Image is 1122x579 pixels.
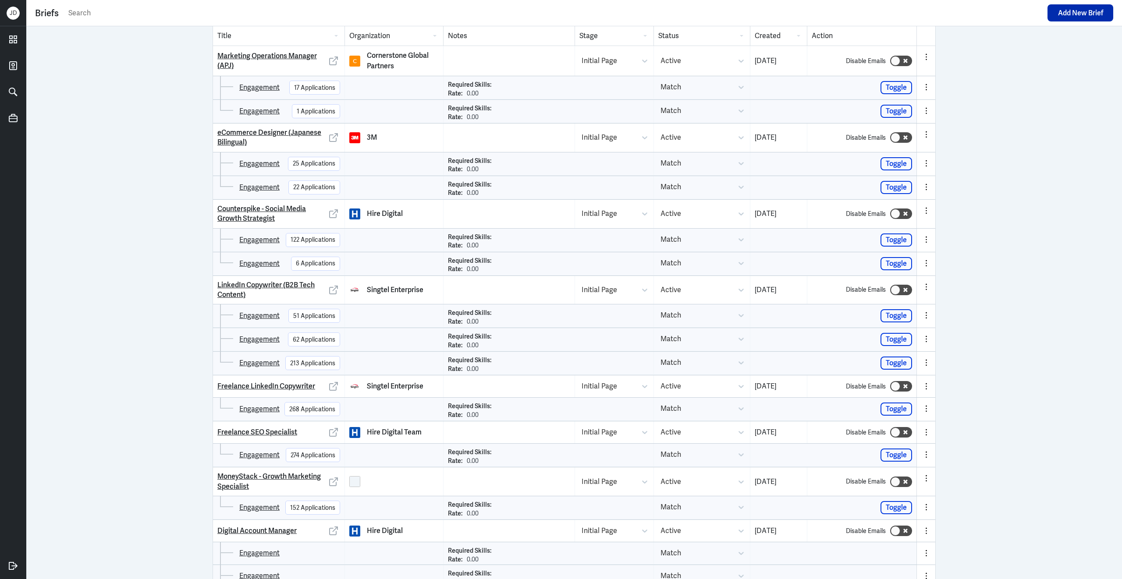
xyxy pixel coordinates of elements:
p: 0.00 [467,411,479,420]
p: Rate: [448,265,462,274]
a: Engagement [239,159,280,169]
p: 0.00 [467,341,479,350]
button: Toggle [881,81,912,94]
p: 0.00 [467,89,479,98]
p: Required Skills: [448,547,491,555]
p: Required Skills: [448,332,491,341]
p: Required Skills: [448,81,491,89]
p: [DATE] [755,132,802,143]
p: Rate: [448,365,462,374]
button: Toggle [881,233,912,247]
p: Required Skills: [448,233,491,242]
p: [DATE] [755,381,802,392]
a: Engagement [239,82,280,93]
img: Singtel Enterprise [349,381,360,392]
a: Engagement [239,106,280,117]
button: Toggle [881,402,912,416]
a: Marketing Operations Manager (APJ) [217,51,327,71]
div: 17 Applications [294,83,335,92]
p: 0.00 [467,189,479,198]
p: [DATE] [755,477,802,487]
p: Required Skills: [448,448,491,457]
label: Disable Emails [846,133,886,142]
div: Stage [575,26,653,46]
div: Created [750,26,807,46]
a: eCommerce Designer (Japanese Bilingual) [217,128,327,148]
a: Freelance SEO Specialist [217,427,297,437]
p: 0.00 [467,165,479,174]
button: Toggle [881,333,912,346]
a: Digital Account Manager [217,526,297,536]
a: Engagement [239,182,280,193]
p: Rate: [448,341,462,350]
div: 62 Applications [293,335,335,344]
label: Disable Emails [846,526,886,536]
a: Engagement [239,502,280,513]
button: Toggle [881,357,912,370]
a: Engagement [239,548,280,558]
img: Hire Digital Team [349,427,360,438]
p: Hire Digital [367,526,403,536]
p: Rate: [448,89,462,98]
p: Rate: [448,241,462,250]
p: Rate: [448,555,462,564]
label: Disable Emails [846,209,886,219]
img: Hire Digital [349,208,360,219]
p: 0.00 [467,113,479,122]
p: Required Skills: [448,356,491,365]
p: Required Skills: [448,157,491,166]
img: Cornerstone Global Partners [349,56,360,67]
p: Rate: [448,165,462,174]
img: Hire Digital [349,526,360,537]
p: Cornerstone Global Partners [367,50,439,71]
p: 0.00 [467,241,479,250]
div: J D [7,7,20,20]
p: [DATE] [755,285,802,295]
button: Toggle [881,157,912,170]
label: Disable Emails [846,428,886,437]
p: Required Skills: [448,180,491,189]
p: Rate: [448,189,462,198]
p: Required Skills: [448,309,491,318]
a: Engagement [239,258,280,269]
div: 268 Applications [289,405,335,414]
input: Search [67,7,1043,20]
button: Toggle [881,448,912,462]
button: Toggle [881,309,912,322]
p: [DATE] [755,56,802,66]
div: 25 Applications [293,159,335,168]
p: Required Skills: [448,569,491,578]
p: Singtel Enterprise [367,285,423,295]
p: Required Skills: [448,104,491,113]
p: Required Skills: [448,402,491,411]
p: 0.00 [467,365,479,374]
p: Singtel Enterprise [367,381,423,392]
p: 0.00 [467,509,479,518]
button: Toggle [881,105,912,118]
label: Disable Emails [846,56,886,66]
p: [DATE] [755,526,802,536]
img: Singtel Enterprise [349,284,360,295]
div: Title [213,26,344,46]
div: Action [807,26,916,46]
label: Disable Emails [846,477,886,486]
div: 22 Applications [293,183,335,192]
div: 1 Applications [297,107,335,116]
p: Rate: [448,113,462,122]
button: Toggle [881,181,912,194]
div: 213 Applications [290,359,335,368]
div: Briefs [35,7,59,20]
div: 122 Applications [291,235,335,244]
p: 3M [367,132,377,143]
div: Notes [443,26,575,46]
p: Rate: [448,318,462,326]
a: Engagement [239,404,280,414]
p: [DATE] [755,208,802,219]
button: Toggle [881,501,912,514]
div: Status [653,26,750,46]
a: MoneyStack - Growth Marketing Specialist [217,472,327,491]
p: 0.00 [467,555,479,564]
p: Rate: [448,457,462,466]
label: Disable Emails [846,285,886,294]
button: Toggle [881,257,912,270]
